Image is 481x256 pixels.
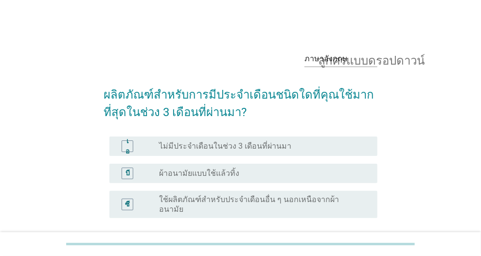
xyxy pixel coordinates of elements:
[125,137,129,155] font: เอ
[319,53,425,65] font: ลูกศรแบบดรอปดาวน์
[104,88,374,119] font: ผลิตภัณฑ์สำหรับการมีประจำเดือนชนิดใดที่คุณใช้มากที่สุดในช่วง 3 เดือนที่ผ่านมา?
[304,54,348,63] font: ภาษาอังกฤษ
[159,169,239,178] font: ผ้าอนามัยแบบใช้แล้วทิ้ง
[159,195,339,214] font: ใช้ผลิตภัณฑ์สำหรับประจำเดือนอื่น ๆ นอกเหนือจากผ้าอนามัย
[159,141,291,151] font: ไม่มีประจำเดือนในช่วง 3 เดือนที่ผ่านมา
[125,200,130,208] font: ซี
[125,169,130,177] font: บี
